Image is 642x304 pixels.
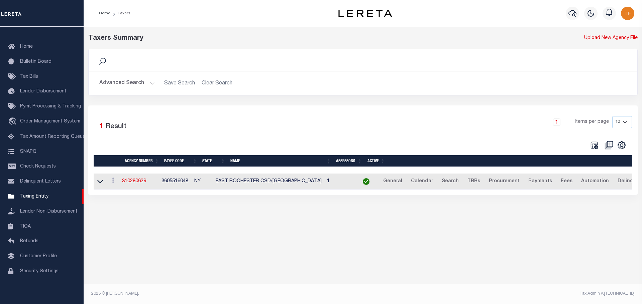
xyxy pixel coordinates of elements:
span: 1 [99,123,103,130]
img: svg+xml;base64,PHN2ZyB4bWxucz0iaHR0cDovL3d3dy53My5vcmcvMjAwMC9zdmciIHBvaW50ZXItZXZlbnRzPSJub25lIi... [621,7,634,20]
span: Customer Profile [20,254,57,259]
th: Active: activate to sort column ascending [364,155,388,167]
span: TIQA [20,224,31,229]
span: Items per page [575,118,609,126]
img: logo-dark.svg [338,10,392,17]
span: Pymt Processing & Tracking [20,104,81,109]
label: Result [105,121,126,132]
span: Lender Disbursement [20,89,67,94]
span: Security Settings [20,269,59,274]
a: Payments [525,176,555,187]
div: Tax Admin v.[TECHNICAL_ID] [368,291,635,297]
div: 2025 © [PERSON_NAME]. [86,291,363,297]
a: Automation [578,176,612,187]
div: Taxers Summary [88,33,498,43]
th: Payee Code: activate to sort column ascending [162,155,200,167]
img: check-icon-green.svg [363,178,369,185]
th: Agency Number: activate to sort column ascending [122,155,162,167]
span: SNAPQ [20,149,36,154]
a: 310280629 [122,179,146,184]
li: Taxers [110,10,130,16]
span: Delinquent Letters [20,179,61,184]
a: 1 [553,118,560,126]
span: Tax Bills [20,74,38,79]
td: 3605516048 [159,174,191,190]
span: Tax Amount Reporting Queue [20,134,85,139]
a: Search [439,176,462,187]
th: Assessors: activate to sort column ascending [333,155,364,167]
a: General [380,176,405,187]
i: travel_explore [8,117,19,126]
span: Check Requests [20,164,56,169]
td: NY [192,174,213,190]
button: Advanced Search [99,77,155,90]
span: Refunds [20,239,38,244]
td: 1 [324,174,355,190]
a: Upload New Agency File [584,35,638,42]
span: Taxing Entity [20,194,48,199]
span: Bulletin Board [20,59,51,64]
a: TBRs [464,176,483,187]
span: Home [20,44,33,49]
a: Procurement [486,176,523,187]
a: Fees [558,176,575,187]
a: Calendar [408,176,436,187]
th: State: activate to sort column ascending [200,155,228,167]
a: Home [99,11,110,15]
span: Order Management System [20,119,80,124]
span: Lender Non-Disbursement [20,209,78,214]
td: EAST ROCHESTER CSD/[GEOGRAPHIC_DATA] [213,174,324,190]
th: Name: activate to sort column ascending [228,155,333,167]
